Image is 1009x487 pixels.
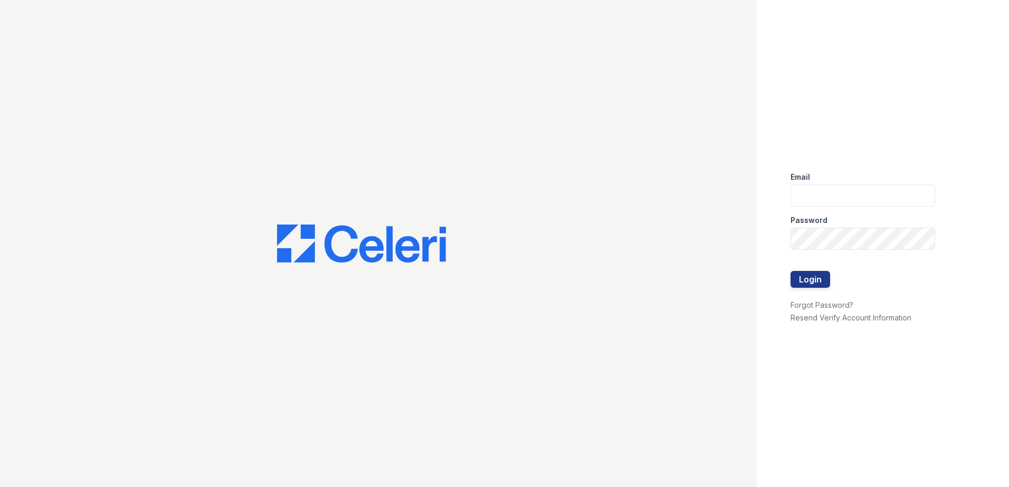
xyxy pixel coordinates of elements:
[791,172,810,182] label: Email
[791,300,853,309] a: Forgot Password?
[791,313,911,322] a: Resend Verify Account Information
[791,215,827,226] label: Password
[277,225,446,262] img: CE_Logo_Blue-a8612792a0a2168367f1c8372b55b34899dd931a85d93a1a3d3e32e68fde9ad4.png
[791,271,830,288] button: Login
